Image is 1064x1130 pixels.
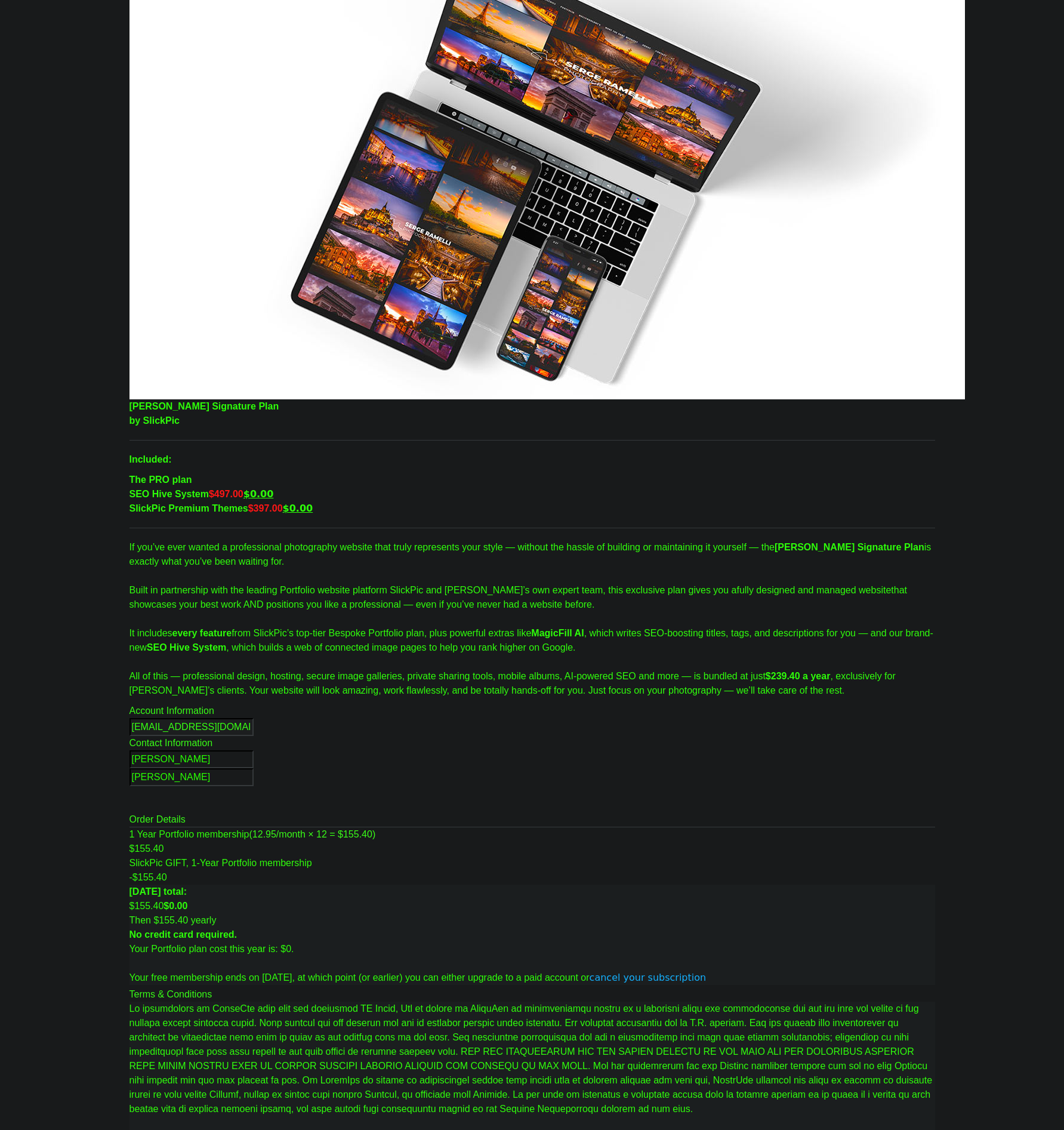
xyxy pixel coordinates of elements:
[590,972,707,983] a: cancel your subscription
[164,901,187,911] b: $0.00
[248,503,283,513] i: $397.00
[129,768,254,786] input: Last name
[129,750,254,768] input: First name
[129,915,217,925] span: Then $155.40 yearly
[129,503,248,513] b: SlickPic Premium Themes
[129,415,180,426] b: by SlickPic
[172,628,232,638] b: every feature
[129,736,935,750] div: Contact Information
[129,475,192,485] b: The PRO plan
[129,901,164,911] span: $155.40
[129,928,935,985] div: Your Portfolio plan cost this year is: $0. Your free membership ends on [DATE], at which point (o...
[129,401,279,411] b: [PERSON_NAME] Signature Plan
[129,718,254,736] input: E-mail address
[129,929,238,940] b: No credit card required.
[243,488,274,500] u: $0.00
[129,886,187,897] b: [DATE] total:
[129,856,935,870] div: SlickPic GIFT, 1-Year Portfolio membership
[283,503,313,514] u: $0.00
[129,870,935,885] div: -$155.40
[766,671,831,681] b: $239.40 a year
[129,842,935,856] div: $155.40
[129,827,935,842] div: 1 Year Portfolio membership
[249,829,376,839] span: (12.95/month × 12 = $155.40)
[531,628,584,638] b: MagicFill AI
[129,489,209,499] b: SEO Hive System
[129,540,935,698] p: If you’ve ever wanted a professional photography website that truly represents your style — witho...
[129,706,214,716] span: Account Information
[775,542,924,552] b: [PERSON_NAME] Signature Plan
[129,812,935,827] div: Order Details
[129,987,935,1002] div: Terms & Conditions
[147,642,226,652] b: SEO Hive System
[736,585,891,595] i: fully designed and managed website
[129,454,172,464] b: Included:
[209,489,243,499] i: $497.00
